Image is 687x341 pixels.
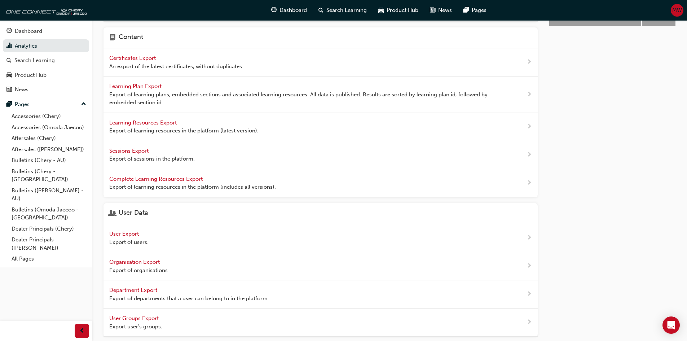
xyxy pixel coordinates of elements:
[9,234,89,253] a: Dealer Principals ([PERSON_NAME])
[318,6,323,15] span: search-icon
[109,231,140,237] span: User Export
[119,209,148,218] h4: User Data
[104,169,538,197] a: Complete Learning Resources Export Export of learning resources in the platform (includes all ver...
[313,3,373,18] a: search-iconSearch Learning
[15,100,30,109] div: Pages
[9,166,89,185] a: Bulletins (Chery - [GEOGRAPHIC_DATA])
[104,252,538,280] a: Organisation Export Export of organisations.next-icon
[109,323,162,331] span: Export user's groups.
[14,56,55,65] div: Search Learning
[458,3,492,18] a: pages-iconPages
[6,28,12,35] span: guage-icon
[527,179,532,188] span: next-icon
[104,224,538,252] a: User Export Export of users.next-icon
[9,185,89,204] a: Bulletins ([PERSON_NAME] - AU)
[424,3,458,18] a: news-iconNews
[6,72,12,79] span: car-icon
[378,6,384,15] span: car-icon
[15,71,47,79] div: Product Hub
[271,6,277,15] span: guage-icon
[109,266,169,275] span: Export of organisations.
[109,83,163,89] span: Learning Plan Export
[6,57,12,64] span: search-icon
[119,33,143,43] h4: Content
[109,238,149,246] span: Export of users.
[109,127,259,135] span: Export of learning resources in the platform (latest version).
[104,280,538,309] a: Department Export Export of departments that a user can belong to in the platform.next-icon
[109,91,503,107] span: Export of learning plans, embedded sections and associated learning resources. All data is publis...
[9,204,89,223] a: Bulletins (Omoda Jaecoo - [GEOGRAPHIC_DATA])
[3,39,89,53] a: Analytics
[527,318,532,327] span: next-icon
[6,43,12,49] span: chart-icon
[3,25,89,38] a: Dashboard
[109,259,161,265] span: Organisation Export
[3,83,89,96] a: News
[527,233,532,242] span: next-icon
[671,4,683,17] button: MW
[15,86,28,94] div: News
[9,155,89,166] a: Bulletins (Chery - AU)
[279,6,307,14] span: Dashboard
[662,316,680,334] div: Open Intercom Messenger
[9,144,89,155] a: Aftersales ([PERSON_NAME])
[472,6,486,14] span: Pages
[104,309,538,337] a: User Groups Export Export user's groups.next-icon
[109,55,157,61] span: Certificates Export
[109,315,160,322] span: User Groups Export
[3,54,89,67] a: Search Learning
[109,119,178,126] span: Learning Resources Export
[387,6,418,14] span: Product Hub
[527,58,532,67] span: next-icon
[326,6,367,14] span: Search Learning
[104,48,538,76] a: Certificates Export An export of the latest certificates, without duplicates.next-icon
[109,148,150,154] span: Sessions Export
[3,69,89,82] a: Product Hub
[9,122,89,133] a: Accessories (Omoda Jaecoo)
[373,3,424,18] a: car-iconProduct Hub
[9,111,89,122] a: Accessories (Chery)
[79,327,85,336] span: prev-icon
[527,90,532,99] span: next-icon
[3,98,89,111] button: Pages
[81,100,86,109] span: up-icon
[6,87,12,93] span: news-icon
[6,101,12,108] span: pages-icon
[9,223,89,235] a: Dealer Principals (Chery)
[430,6,435,15] span: news-icon
[463,6,469,15] span: pages-icon
[109,155,195,163] span: Export of sessions in the platform.
[109,209,116,218] span: user-icon
[527,262,532,271] span: next-icon
[109,287,159,293] span: Department Export
[527,290,532,299] span: next-icon
[109,176,204,182] span: Complete Learning Resources Export
[3,23,89,98] button: DashboardAnalyticsSearch LearningProduct HubNews
[109,183,276,191] span: Export of learning resources in the platform (includes all versions).
[104,141,538,169] a: Sessions Export Export of sessions in the platform.next-icon
[672,6,682,14] span: MW
[527,122,532,131] span: next-icon
[9,253,89,265] a: All Pages
[9,133,89,144] a: Aftersales (Chery)
[15,27,42,35] div: Dashboard
[104,113,538,141] a: Learning Resources Export Export of learning resources in the platform (latest version).next-icon
[109,33,116,43] span: page-icon
[109,294,269,303] span: Export of departments that a user can belong to in the platform.
[527,150,532,159] span: next-icon
[4,3,87,17] img: oneconnect
[109,62,243,71] span: An export of the latest certificates, without duplicates.
[438,6,452,14] span: News
[265,3,313,18] a: guage-iconDashboard
[104,76,538,113] a: Learning Plan Export Export of learning plans, embedded sections and associated learning resource...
